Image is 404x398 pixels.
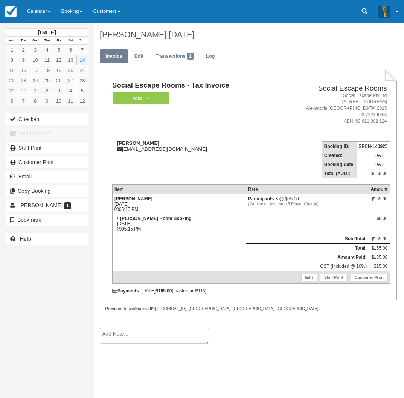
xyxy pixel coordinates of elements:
[76,86,88,96] a: 5
[18,45,29,55] a: 2
[6,37,18,45] th: Mon
[29,96,41,106] a: 8
[196,289,205,293] small: 5116
[38,29,56,35] strong: [DATE]
[169,30,194,39] span: [DATE]
[369,243,390,253] td: $165.00
[117,140,159,146] strong: [PERSON_NAME]
[6,65,18,75] a: 15
[114,196,152,201] strong: [PERSON_NAME]
[320,274,348,281] a: Staff Print
[19,202,63,208] span: [PERSON_NAME]
[53,37,65,45] th: Fri
[274,85,387,92] h2: Social Escape Rooms
[65,86,76,96] a: 4
[6,142,88,154] a: Staff Print
[112,184,246,194] th: Item
[76,65,88,75] a: 21
[6,233,88,245] a: Help
[29,75,41,86] a: 24
[357,169,390,178] td: $165.00
[18,96,29,106] a: 7
[112,81,271,89] h1: Social Escape Rooms - Tax Invoice
[322,169,357,178] th: Total (AUD):
[248,196,276,201] strong: Participants
[5,6,17,17] img: checkfront-main-nav-mini-logo.png
[246,184,369,194] th: Rate
[112,214,246,234] td: [DATE] 05:15 PM
[76,75,88,86] a: 28
[357,160,390,169] td: [DATE]
[76,55,88,65] a: 14
[65,75,76,86] a: 27
[41,86,53,96] a: 2
[20,236,31,242] b: Help
[112,140,271,152] div: [EMAIL_ADDRESS][DOMAIN_NAME]
[41,45,53,55] a: 4
[369,184,390,194] th: Amount
[41,55,53,65] a: 11
[357,151,390,160] td: [DATE]
[370,196,387,207] div: $165.00
[369,234,390,243] td: $165.00
[64,202,71,209] span: 1
[187,53,194,60] span: 1
[18,65,29,75] a: 16
[41,65,53,75] a: 18
[135,306,155,311] strong: Source IP:
[6,128,88,140] button: Add Payment
[29,86,41,96] a: 1
[246,194,369,214] td: 3 @ $55.00
[65,55,76,65] a: 13
[65,65,76,75] a: 20
[369,253,390,262] td: $165.00
[105,306,123,311] strong: Provider:
[6,86,18,96] a: 29
[246,243,369,253] th: Total:
[29,37,41,45] th: Wed
[301,274,317,281] a: Edit
[105,306,397,312] div: droplet [TECHNICAL_ID] ([GEOGRAPHIC_DATA], [GEOGRAPHIC_DATA], [GEOGRAPHIC_DATA])
[6,171,88,183] button: Email
[53,45,65,55] a: 5
[322,151,357,160] th: Created:
[29,65,41,75] a: 17
[76,96,88,106] a: 12
[120,216,191,221] strong: [PERSON_NAME] Room Booking
[369,262,390,271] td: $15.00
[18,75,29,86] a: 23
[322,160,357,169] th: Booking Date:
[53,65,65,75] a: 19
[29,55,41,65] a: 10
[358,144,387,149] strong: SPCN-140925
[112,288,139,294] strong: Payments
[246,262,369,271] td: GST (Included @ 10%)
[150,49,200,64] a: Transactions1
[200,49,221,64] a: Log
[65,96,76,106] a: 11
[53,55,65,65] a: 12
[65,37,76,45] th: Sat
[248,201,367,206] em: (Weekend - Minimum 3 Player Charge)
[65,45,76,55] a: 6
[6,55,18,65] a: 8
[6,75,18,86] a: 22
[53,86,65,96] a: 3
[112,288,390,294] div: : [DATE] (mastercard )
[6,113,88,125] button: Check-in
[112,194,246,214] td: [DATE] 05:15 PM
[41,96,53,106] a: 9
[53,96,65,106] a: 10
[6,185,88,197] button: Copy Booking
[18,37,29,45] th: Tue
[6,214,88,226] button: Bookmark
[351,274,388,281] a: Customer Print
[76,45,88,55] a: 7
[76,37,88,45] th: Sun
[53,75,65,86] a: 26
[246,253,369,262] th: Amount Paid:
[378,5,390,17] img: A3
[112,91,166,105] a: Paid
[29,45,41,55] a: 3
[6,45,18,55] a: 1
